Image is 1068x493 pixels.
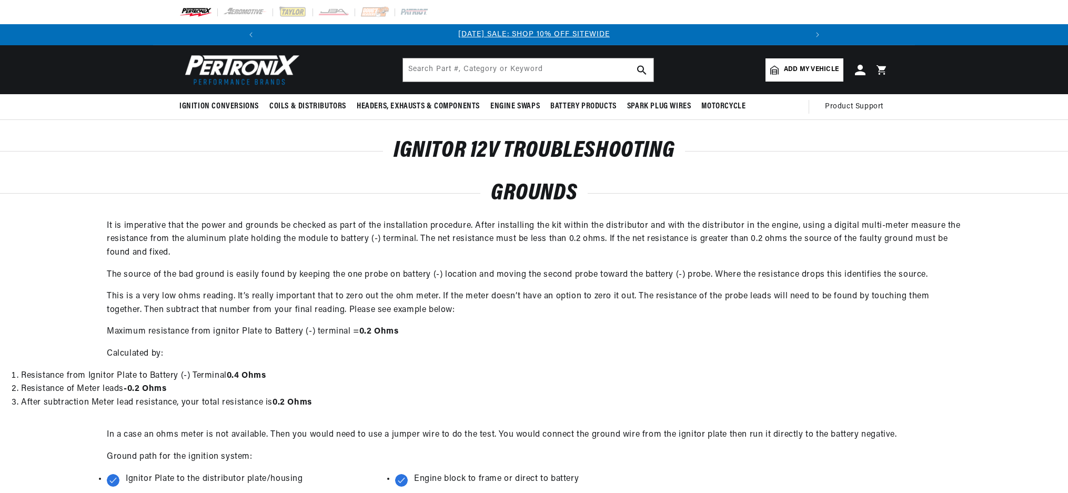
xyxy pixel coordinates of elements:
[153,24,915,45] slideshow-component: Translation missing: en.sections.announcements.announcement_bar
[351,94,485,119] summary: Headers, Exhausts & Components
[701,101,745,112] span: Motorcycle
[359,327,399,336] strong: 0.2 Ohms
[630,58,653,82] button: search button
[179,94,264,119] summary: Ignition Conversions
[107,219,961,260] p: It is imperative that the power and grounds be checked as part of the installation procedure. Aft...
[825,94,889,119] summary: Product Support
[124,385,166,393] strong: -0.2 Ohms
[264,94,351,119] summary: Coils & Distributors
[550,101,617,112] span: Battery Products
[21,396,1068,410] li: After subtraction Meter lead resistance, your total resistance is
[107,290,961,317] p: This is a very low ohms reading. It’s really important that to zero out the ohm meter. If the met...
[485,94,545,119] summary: Engine Swaps
[784,65,839,75] span: Add my vehicle
[21,369,1068,383] li: Resistance from Ignitor Plate to Battery (-) Terminal
[627,101,691,112] span: Spark Plug Wires
[240,24,261,45] button: Translation missing: en.sections.announcements.previous_announcement
[261,29,807,41] div: 1 of 3
[261,29,807,41] div: Announcement
[179,101,259,112] span: Ignition Conversions
[107,325,961,339] p: Maximum resistance from ignitor Plate to Battery (-) terminal =
[696,94,751,119] summary: Motorcycle
[622,94,697,119] summary: Spark Plug Wires
[490,101,540,112] span: Engine Swaps
[179,52,300,88] img: Pertronix
[357,101,480,112] span: Headers, Exhausts & Components
[107,268,961,282] p: The source of the bad ground is easily found by keeping the one probe on battery (-) location and...
[825,101,883,113] span: Product Support
[458,31,610,38] a: [DATE] SALE: SHOP 10% OFF SITEWIDE
[273,398,312,407] strong: 0.2 Ohms
[107,428,961,442] p: In a case an ohms meter is not available. Then you would need to use a jumper wire to do the test...
[21,383,1068,396] li: Resistance of Meter leads
[227,371,266,380] strong: 0.4 Ohms
[545,94,622,119] summary: Battery Products
[765,58,843,82] a: Add my vehicle
[107,347,961,361] p: Calculated by:
[807,24,828,45] button: Translation missing: en.sections.announcements.next_announcement
[107,450,961,464] p: Ground path for the ignition system:
[269,101,346,112] span: Coils & Distributors
[403,58,653,82] input: Search Part #, Category or Keyword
